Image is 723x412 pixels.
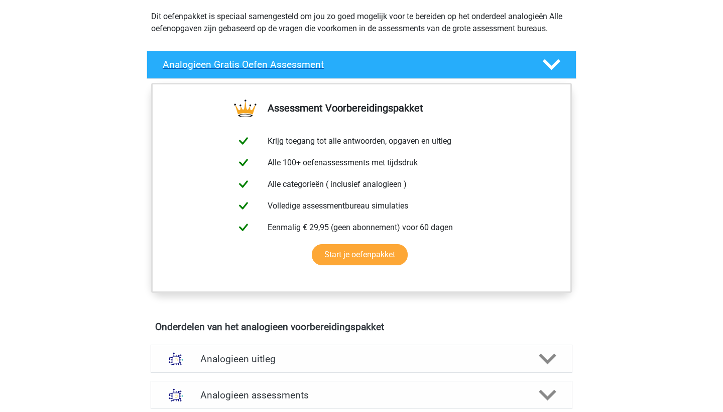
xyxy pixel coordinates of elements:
[200,353,523,365] h4: Analogieen uitleg
[200,389,523,401] h4: Analogieen assessments
[163,59,526,70] h4: Analogieen Gratis Oefen Assessment
[147,381,576,409] a: assessments Analogieen assessments
[163,346,189,372] img: analogieen uitleg
[147,345,576,373] a: uitleg Analogieen uitleg
[163,382,189,408] img: analogieen assessments
[143,51,580,79] a: Analogieen Gratis Oefen Assessment
[312,244,408,265] a: Start je oefenpakket
[155,321,568,333] h4: Onderdelen van het analogieen voorbereidingspakket
[151,11,572,35] p: Dit oefenpakket is speciaal samengesteld om jou zo goed mogelijk voor te bereiden op het onderdee...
